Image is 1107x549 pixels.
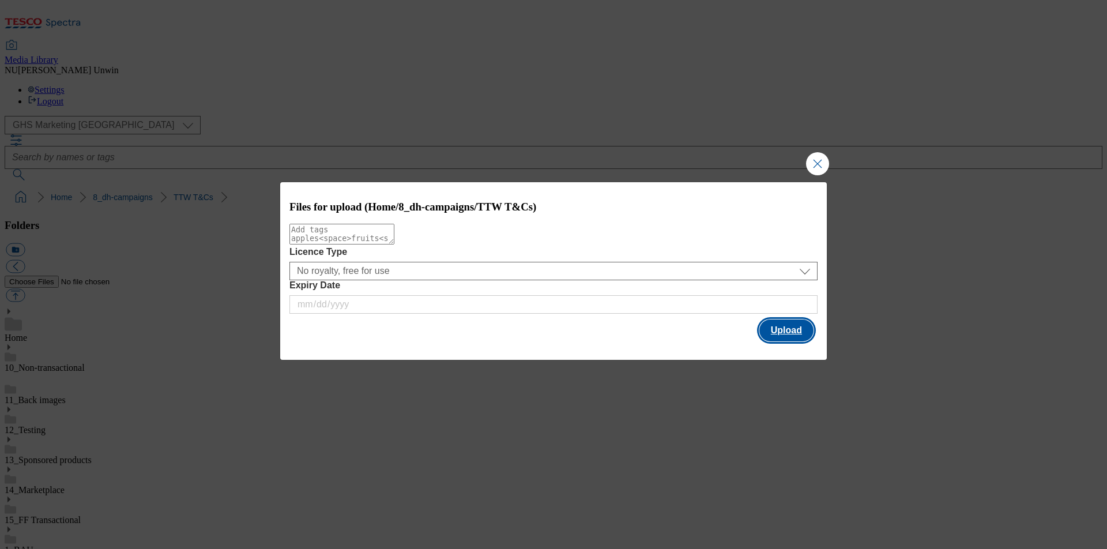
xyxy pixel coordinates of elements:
[289,247,818,257] label: Licence Type
[280,182,827,360] div: Modal
[806,152,829,175] button: Close Modal
[289,280,818,291] label: Expiry Date
[759,319,814,341] button: Upload
[289,201,818,213] h3: Files for upload (Home/8_dh-campaigns/TTW T&Cs)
